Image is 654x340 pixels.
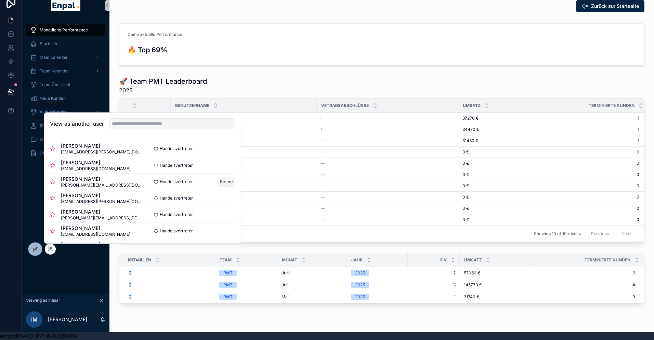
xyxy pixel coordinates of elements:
[61,208,143,215] span: [PERSON_NAME]
[321,172,454,177] a: --
[61,225,130,232] span: [PERSON_NAME]
[61,232,130,237] span: [EMAIL_ADDRESS][DOMAIN_NAME]
[589,103,635,108] span: Terminierte Kunden
[462,194,469,200] span: 0 €
[321,183,454,189] a: --
[26,120,105,132] a: [PERSON_NAME]
[355,282,365,288] div: 2025
[175,172,313,177] a: Nimble Revenue-generator 59
[321,206,325,211] span: --
[48,316,87,323] p: [PERSON_NAME]
[218,177,235,187] button: Select
[464,294,479,300] span: 31740 €
[223,282,233,288] div: PMT
[119,77,207,86] h1: 🚀 Team PMT Leaderboard
[26,147,105,159] a: Über mich
[355,294,365,300] div: 2025
[355,270,365,276] div: 2025
[535,270,635,276] span: 2
[160,212,193,217] span: Handelsvertreter
[321,149,325,155] span: --
[585,257,630,263] span: Terminierte Kunden
[61,166,130,172] span: [EMAIL_ADDRESS][DOMAIN_NAME]
[462,115,531,121] a: 37270 €
[61,149,143,155] span: [EMAIL_ADDRESS][PERSON_NAME][DOMAIN_NAME]
[50,120,104,128] h2: View as another user
[26,92,105,105] a: Neue Kunden
[40,109,68,115] span: Aktive Kunden
[321,115,323,121] span: 1
[40,55,68,60] span: Mein Kalender
[61,142,143,149] span: [PERSON_NAME]
[40,27,88,33] span: Monatliche Performance
[536,206,639,211] a: 0
[128,270,133,276] span: 🥈
[160,146,193,151] span: Handelsvertreter
[128,257,151,263] span: Medaillen
[175,194,313,200] a: Adaptable Guardian 40
[462,149,531,155] a: 0 €
[26,79,105,91] a: Team Übersicht
[282,270,290,276] span: Juni
[321,115,454,121] a: 1
[321,149,454,155] a: --
[321,183,325,189] span: --
[175,206,313,211] a: InnovativeCloser71
[321,161,454,166] a: --
[61,199,143,204] span: [EMAIL_ADDRESS][PERSON_NAME][DOMAIN_NAME]
[128,45,251,55] h3: 🔥 Top 69%
[462,138,531,144] a: 31430 €
[61,192,143,199] span: [PERSON_NAME]
[462,115,479,121] span: 37270 €
[535,294,635,300] span: 0
[175,103,209,108] span: Benutzername
[321,161,325,166] span: --
[321,217,325,222] span: --
[160,179,193,185] span: Handelsvertreter
[321,138,325,144] span: --
[22,19,109,168] div: scrollable content
[40,68,69,74] span: Team Kalender
[26,298,60,303] span: Viewing as Intisar
[462,217,531,222] a: 0 €
[282,294,289,300] span: Mai
[536,115,639,121] a: 1
[462,172,531,177] a: 0 €
[61,182,143,188] span: [PERSON_NAME][EMAIL_ADDRESS][DOMAIN_NAME]
[282,282,288,288] span: Juli
[26,51,105,64] a: Mein Kalender
[321,172,325,177] span: --
[321,194,325,200] span: --
[462,206,531,211] a: 0 €
[412,282,456,288] span: 3
[40,41,58,46] span: Startseite
[462,206,469,211] span: 0 €
[536,217,639,222] a: 0
[321,206,454,211] a: --
[220,257,232,263] span: Team
[40,137,76,142] span: Wissensdatenbank
[536,161,639,166] span: 0
[321,194,454,200] a: --
[464,270,480,276] span: 57060 €
[536,194,639,200] a: 0
[31,315,38,324] span: IM
[40,96,66,101] span: Neue Kunden
[591,3,639,10] span: Zurück zur Startseite
[175,149,313,155] a: Smart Orchestrator 20
[321,127,323,132] span: 1
[462,194,531,200] a: 0 €
[40,82,70,87] span: Team Übersicht
[536,149,639,155] a: 0
[26,133,105,146] a: Wissensdatenbank
[536,127,639,132] span: 1
[321,138,454,144] a: --
[440,257,447,263] span: IDV
[40,123,73,128] span: [PERSON_NAME]
[40,150,60,156] span: Über mich
[61,215,143,221] span: [PERSON_NAME][EMAIL_ADDRESS][PERSON_NAME][DOMAIN_NAME]
[536,183,639,189] a: 0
